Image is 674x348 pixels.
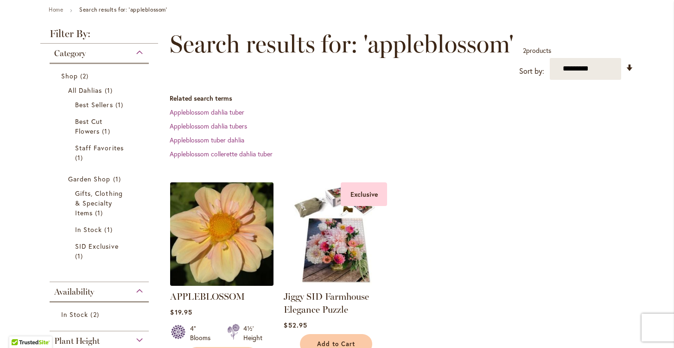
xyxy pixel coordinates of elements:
div: Exclusive [341,182,387,206]
a: All Dahlias [68,85,133,95]
iframe: Launch Accessibility Center [7,315,33,341]
span: 1 [75,251,85,261]
a: Garden Shop [68,174,133,184]
a: Jiggy SID Farmhouse Elegance Puzzle Exclusive [284,279,387,288]
span: Plant Height [54,336,100,346]
a: Appleblossom dahlia tuber [170,108,244,116]
a: APPLEBLOSSOM [170,279,273,288]
a: Staff Favorites [75,143,126,162]
span: $52.95 [284,321,307,329]
img: Jiggy SID Farmhouse Elegance Puzzle [284,182,387,286]
label: Sort by: [519,63,544,80]
span: Best Sellers [75,100,113,109]
a: SID Exclusive [75,241,126,261]
a: Shop [61,71,140,81]
span: Search results for: 'appleblossom' [170,30,514,58]
div: 4½' Height [243,324,262,342]
a: Best Sellers [75,100,126,110]
span: 2 [523,46,526,55]
span: 1 [95,208,105,218]
a: Appleblossom dahlia tubers [170,122,247,130]
strong: Search results for: 'appleblossom' [79,6,167,13]
dt: Related search terms [170,94,634,103]
p: products [523,43,551,58]
span: 2 [80,71,91,81]
span: 1 [104,225,114,234]
span: Availability [54,287,94,297]
span: Best Cut Flowers [75,117,102,135]
span: Shop [61,71,78,80]
div: 4" Blooms [190,324,216,342]
span: SID Exclusive [75,242,119,251]
a: Home [49,6,63,13]
span: Staff Favorites [75,143,124,152]
span: 1 [75,153,85,162]
a: In Stock 2 [61,309,140,319]
a: Best Cut Flowers [75,116,126,136]
span: 1 [115,100,126,110]
a: Gifts, Clothing &amp; Specialty Items [75,188,126,218]
strong: Filter By: [40,29,158,44]
span: $19.95 [170,308,192,316]
img: APPLEBLOSSOM [168,180,276,288]
span: 2 [90,309,101,319]
a: Appleblossom collerette dahlia tuber [170,149,273,158]
span: 1 [102,126,112,136]
span: All Dahlias [68,86,102,95]
span: Category [54,48,86,58]
span: 1 [113,174,123,184]
span: Add to Cart [317,340,355,348]
a: Jiggy SID Farmhouse Elegance Puzzle [284,291,369,315]
span: Gifts, Clothing & Specialty Items [75,189,123,217]
span: 1 [105,85,115,95]
a: Appleblossom tuber dahlia [170,135,244,144]
a: APPLEBLOSSOM [170,291,245,302]
span: In Stock [75,225,102,234]
span: In Stock [61,310,88,319]
span: Garden Shop [68,174,111,183]
a: In Stock [75,225,126,234]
